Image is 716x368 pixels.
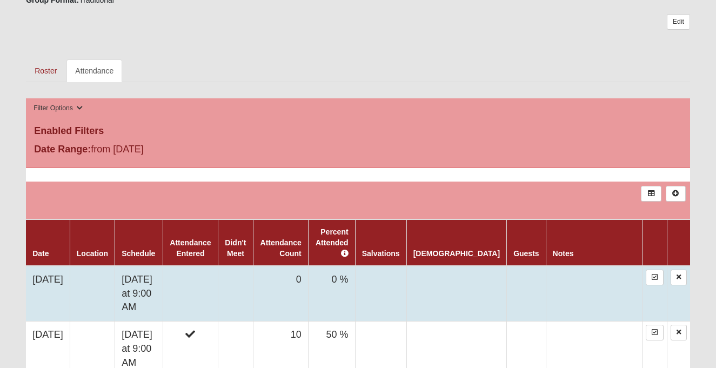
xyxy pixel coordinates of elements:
[168,355,231,365] span: HTML Size: 181 KB
[690,349,709,365] a: Page Properties (Alt+P)
[671,270,687,285] a: Delete
[316,228,349,258] a: Percent Attended
[30,103,86,114] button: Filter Options
[666,186,686,202] a: Alt+N
[10,356,77,364] a: Page Load Time: 1.37s
[253,266,308,322] td: 0
[225,238,246,258] a: Didn't Meet
[239,353,245,365] a: Web cache enabled
[66,59,122,82] a: Attendance
[355,219,406,266] th: Salvations
[115,266,163,322] td: [DATE] at 9:00 AM
[26,266,70,322] td: [DATE]
[34,125,682,137] h4: Enabled Filters
[646,325,664,340] a: Enter Attendance
[77,249,108,258] a: Location
[122,249,155,258] a: Schedule
[26,59,65,82] a: Roster
[88,355,159,365] span: ViewState Size: 49 KB
[260,238,302,258] a: Attendance Count
[308,266,355,322] td: 0 %
[170,238,211,258] a: Attendance Entered
[32,249,49,258] a: Date
[553,249,574,258] a: Notes
[671,325,687,340] a: Delete
[646,270,664,285] a: Enter Attendance
[26,142,247,159] div: from [DATE]
[406,219,506,266] th: [DEMOGRAPHIC_DATA]
[641,186,661,202] a: Export to Excel
[507,219,546,266] th: Guests
[667,14,690,30] a: Edit
[34,142,91,157] label: Date Range:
